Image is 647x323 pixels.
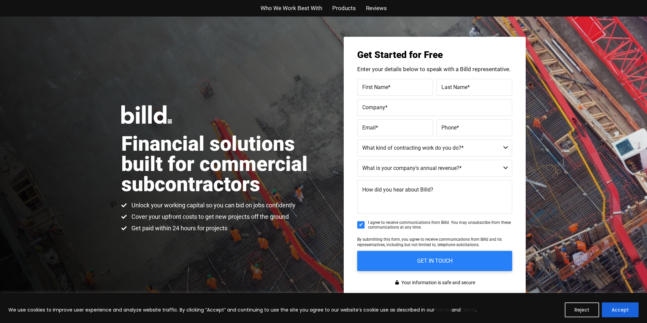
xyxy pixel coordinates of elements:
[362,84,388,90] span: First Name
[400,278,475,288] span: Your information is safe and secure
[332,3,356,13] a: Products
[441,124,457,130] span: Phone
[130,201,296,209] span: Unlock your working capital so you can bid on jobs confidently
[368,220,512,230] span: I agree to receive communications from Billd. You may unsubscribe from these communications at an...
[441,84,467,90] span: Last Name
[260,3,322,13] a: Who We Work Best With
[362,186,433,193] span: How did you hear about Billd?
[130,224,227,232] span: Get paid within 24 hours for projects
[357,251,512,271] input: GET IN TOUCH
[362,124,376,130] span: Email
[8,306,477,314] p: We use cookies to improve user experience and analyze website traffic. By clicking “Accept” and c...
[357,221,365,229] input: I agree to receive communications from Billd. You may unsubscribe from these communications at an...
[461,306,476,313] a: Terms
[602,302,639,317] button: Accept
[357,237,502,247] span: By submitting this form, you agree to receive communications from Billd and its representatives, ...
[357,66,512,72] p: Enter your details below to speak with a Billd representative.
[565,302,599,317] button: Reject
[362,104,385,110] span: Company
[130,213,289,221] span: Cover your upfront costs to get new projects off the ground
[366,3,387,13] a: Reviews
[357,50,512,60] h3: Get Started for Free
[434,306,452,313] a: Policies
[121,134,323,195] h1: Financial solutions built for commercial subcontractors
